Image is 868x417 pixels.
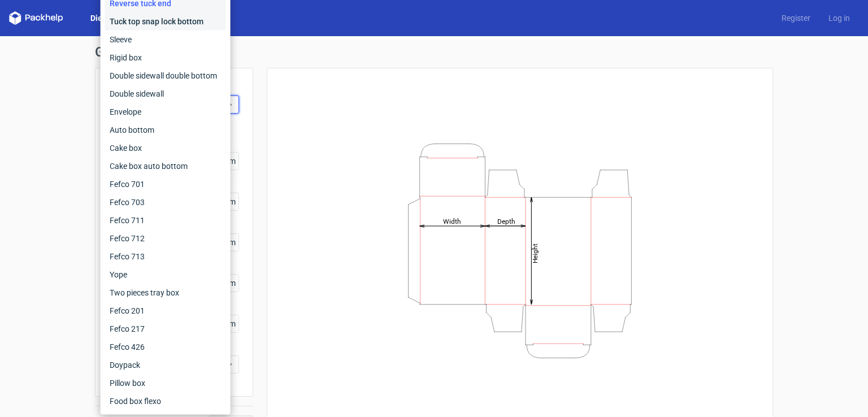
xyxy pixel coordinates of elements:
div: Food box flexo [105,392,226,410]
div: Pillow box [105,374,226,392]
div: Tuck top snap lock bottom [105,12,226,31]
div: Fefco 201 [105,302,226,320]
div: Sleeve [105,31,226,49]
div: Cake box [105,139,226,157]
h1: Generate new dieline [95,45,773,59]
div: Doypack [105,356,226,374]
div: Fefco 217 [105,320,226,338]
a: Register [772,12,819,24]
div: Fefco 712 [105,229,226,247]
div: Fefco 701 [105,175,226,193]
div: Fefco 703 [105,193,226,211]
div: Yope [105,266,226,284]
a: Log in [819,12,859,24]
div: Envelope [105,103,226,121]
div: Fefco 711 [105,211,226,229]
div: Auto bottom [105,121,226,139]
div: Two pieces tray box [105,284,226,302]
div: Double sidewall double bottom [105,67,226,85]
div: Fefco 713 [105,247,226,266]
tspan: Width [443,217,461,225]
a: Dielines [81,12,129,24]
div: Cake box auto bottom [105,157,226,175]
div: Fefco 426 [105,338,226,356]
div: Double sidewall [105,85,226,103]
tspan: Depth [497,217,515,225]
tspan: Height [531,243,539,263]
div: Rigid box [105,49,226,67]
